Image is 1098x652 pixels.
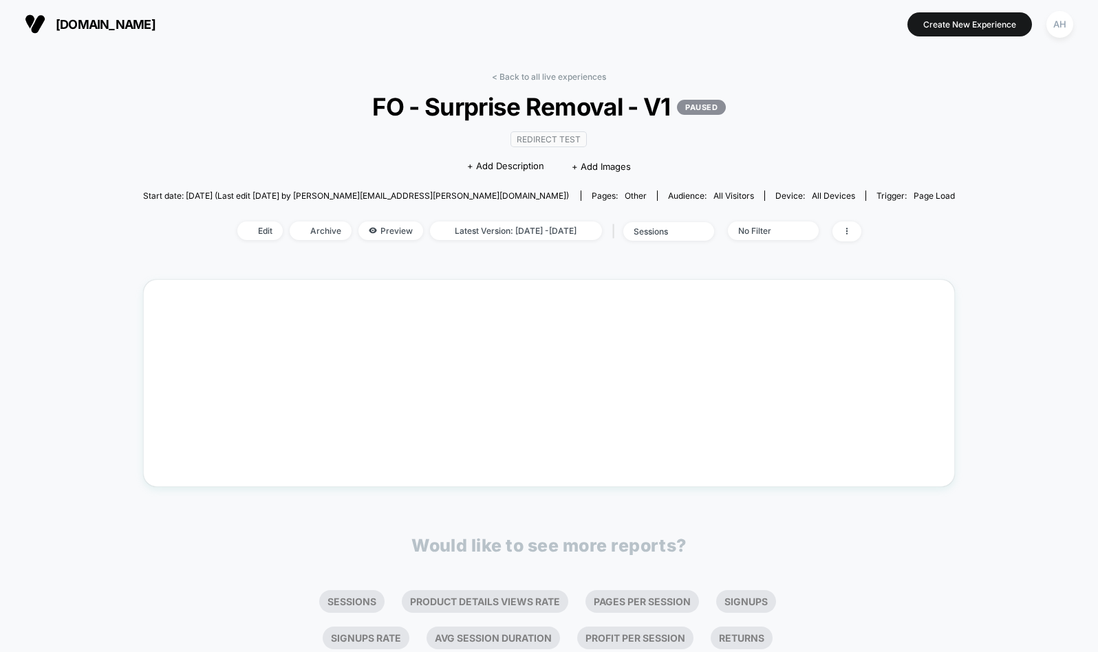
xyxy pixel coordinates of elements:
[592,191,647,201] div: Pages:
[625,191,647,201] span: other
[467,160,544,173] span: + Add Description
[585,590,699,613] li: Pages Per Session
[713,191,754,201] span: All Visitors
[402,590,568,613] li: Product Details Views Rate
[323,627,409,649] li: Signups Rate
[738,226,793,236] div: No Filter
[411,535,687,556] p: Would like to see more reports?
[1042,10,1077,39] button: AH
[914,191,955,201] span: Page Load
[1046,11,1073,38] div: AH
[56,17,155,32] span: [DOMAIN_NAME]
[510,131,587,147] span: Redirect Test
[21,13,160,35] button: [DOMAIN_NAME]
[668,191,754,201] div: Audience:
[812,191,855,201] span: all devices
[184,92,914,121] span: FO - Surprise Removal - V1
[358,221,423,240] span: Preview
[492,72,606,82] a: < Back to all live experiences
[25,14,45,34] img: Visually logo
[716,590,776,613] li: Signups
[907,12,1032,36] button: Create New Experience
[427,627,560,649] li: Avg Session Duration
[430,221,602,240] span: Latest Version: [DATE] - [DATE]
[677,100,726,115] p: PAUSED
[634,226,689,237] div: sessions
[290,221,352,240] span: Archive
[237,221,283,240] span: Edit
[577,627,693,649] li: Profit Per Session
[572,161,631,172] span: + Add Images
[143,191,569,201] span: Start date: [DATE] (Last edit [DATE] by [PERSON_NAME][EMAIL_ADDRESS][PERSON_NAME][DOMAIN_NAME])
[764,191,865,201] span: Device:
[711,627,773,649] li: Returns
[876,191,955,201] div: Trigger:
[319,590,385,613] li: Sessions
[609,221,623,241] span: |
